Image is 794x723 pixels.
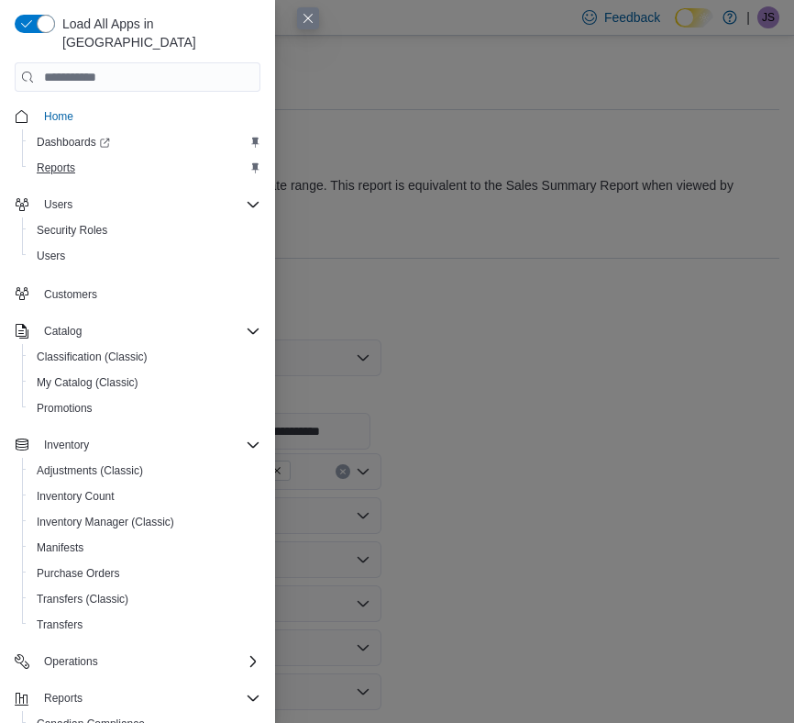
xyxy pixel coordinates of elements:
[29,346,260,368] span: Classification (Classic)
[37,463,143,478] span: Adjustments (Classic)
[22,217,268,243] button: Security Roles
[29,588,136,610] a: Transfers (Classic)
[22,484,268,509] button: Inventory Count
[7,192,268,217] button: Users
[22,612,268,638] button: Transfers
[37,194,80,216] button: Users
[29,346,155,368] a: Classification (Classic)
[22,243,268,269] button: Users
[29,537,260,559] span: Manifests
[55,15,260,51] span: Load All Apps in [GEOGRAPHIC_DATA]
[7,685,268,711] button: Reports
[37,161,75,175] span: Reports
[29,537,91,559] a: Manifests
[29,245,260,267] span: Users
[37,106,81,128] a: Home
[22,586,268,612] button: Transfers (Classic)
[29,157,260,179] span: Reports
[29,131,117,153] a: Dashboards
[44,691,83,706] span: Reports
[29,460,150,482] a: Adjustments (Classic)
[29,372,146,394] a: My Catalog (Classic)
[22,509,268,535] button: Inventory Manager (Classic)
[37,489,115,504] span: Inventory Count
[22,395,268,421] button: Promotions
[37,249,65,263] span: Users
[29,219,260,241] span: Security Roles
[29,157,83,179] a: Reports
[37,401,93,416] span: Promotions
[37,320,260,342] span: Catalog
[29,485,260,507] span: Inventory Count
[37,350,148,364] span: Classification (Classic)
[37,566,120,581] span: Purchase Orders
[22,561,268,586] button: Purchase Orders
[7,280,268,306] button: Customers
[29,614,260,636] span: Transfers
[44,287,97,302] span: Customers
[22,370,268,395] button: My Catalog (Classic)
[29,245,72,267] a: Users
[44,109,73,124] span: Home
[37,592,128,606] span: Transfers (Classic)
[7,432,268,458] button: Inventory
[37,651,260,673] span: Operations
[29,485,122,507] a: Inventory Count
[29,397,260,419] span: Promotions
[297,7,319,29] button: Close this dialog
[22,344,268,370] button: Classification (Classic)
[7,103,268,129] button: Home
[29,614,90,636] a: Transfers
[37,194,260,216] span: Users
[7,649,268,674] button: Operations
[37,105,260,128] span: Home
[37,284,105,306] a: Customers
[29,562,127,584] a: Purchase Orders
[44,654,98,669] span: Operations
[29,460,260,482] span: Adjustments (Classic)
[29,131,260,153] span: Dashboards
[29,562,260,584] span: Purchase Orders
[44,438,89,452] span: Inventory
[44,197,72,212] span: Users
[37,617,83,632] span: Transfers
[22,155,268,181] button: Reports
[22,458,268,484] button: Adjustments (Classic)
[37,135,110,150] span: Dashboards
[37,375,138,390] span: My Catalog (Classic)
[29,372,260,394] span: My Catalog (Classic)
[37,651,105,673] button: Operations
[7,318,268,344] button: Catalog
[37,223,107,238] span: Security Roles
[29,511,260,533] span: Inventory Manager (Classic)
[37,434,96,456] button: Inventory
[37,434,260,456] span: Inventory
[37,320,89,342] button: Catalog
[29,219,115,241] a: Security Roles
[29,588,260,610] span: Transfers (Classic)
[22,129,268,155] a: Dashboards
[37,540,83,555] span: Manifests
[37,515,174,529] span: Inventory Manager (Classic)
[37,687,260,709] span: Reports
[22,535,268,561] button: Manifests
[37,282,260,305] span: Customers
[37,687,90,709] button: Reports
[29,511,182,533] a: Inventory Manager (Classic)
[29,397,100,419] a: Promotions
[44,324,82,339] span: Catalog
